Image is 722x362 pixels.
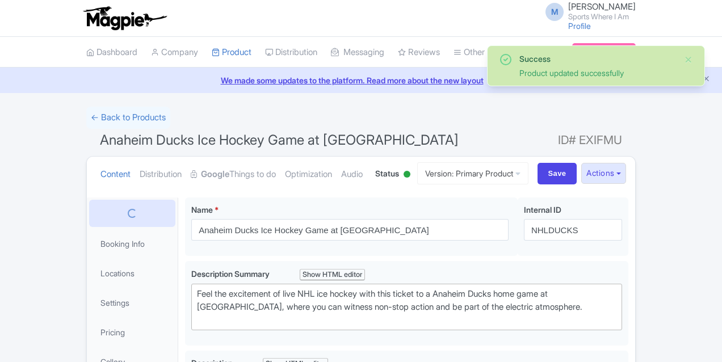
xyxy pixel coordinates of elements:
a: Distribution [140,157,182,192]
a: Settings [89,290,175,315]
a: Optimization [285,157,332,192]
a: Profile [568,21,591,31]
a: Product [212,37,251,68]
a: Subscription [572,43,636,60]
span: Status [375,167,399,179]
div: Feel the excitement of live NHL ice hockey with this ticket to a Anaheim Ducks home game at [GEOG... [197,288,616,326]
span: ID# EXIFMU [558,129,622,151]
span: Description Summary [191,269,271,279]
a: Dashboard [86,37,137,68]
a: M [PERSON_NAME] Sports Where I Am [539,2,636,20]
span: M [545,3,564,21]
a: Pricing [89,319,175,345]
a: Content [100,157,131,192]
a: Booking Info [89,231,175,256]
a: Version: Primary Product [417,162,528,184]
div: Success [519,53,675,65]
div: Product updated successfully [519,67,675,79]
span: Name [191,205,213,214]
img: logo-ab69f6fb50320c5b225c76a69d11143b.png [81,6,169,31]
div: Show HTML editor [300,269,365,281]
a: ← Back to Products [86,107,170,129]
span: Anaheim Ducks Ice Hockey Game at [GEOGRAPHIC_DATA] [100,132,459,148]
a: Other [454,37,485,68]
strong: Google [201,168,229,181]
a: Messaging [331,37,384,68]
a: We made some updates to the platform. Read more about the new layout [7,74,715,86]
div: Active [401,166,413,184]
button: Actions [581,163,626,184]
button: Close [684,53,693,66]
button: Close announcement [702,73,711,86]
a: Distribution [265,37,317,68]
a: Company [151,37,198,68]
span: [PERSON_NAME] [568,1,636,12]
a: Reviews [398,37,440,68]
a: Audio [341,157,363,192]
span: Internal ID [524,205,561,214]
a: GoogleThings to do [191,157,276,192]
small: Sports Where I Am [568,13,636,20]
input: Save [538,163,577,184]
a: Locations [89,260,175,286]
